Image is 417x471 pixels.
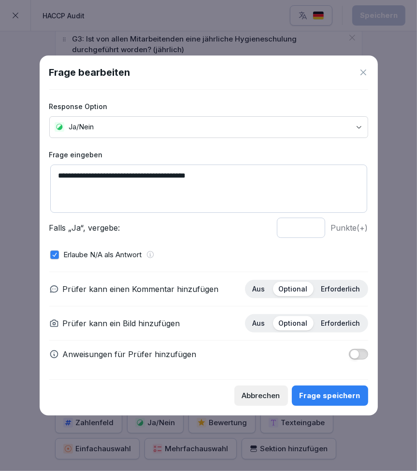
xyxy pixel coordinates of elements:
p: Prüfer kann ein Bild hinzufügen [63,318,180,329]
h1: Frage bearbeiten [49,65,130,80]
p: Anweisungen für Prüfer hinzufügen [63,348,197,360]
label: Frage eingeben [49,150,368,160]
p: Prüfer kann einen Kommentar hinzufügen [63,283,219,295]
p: Aus [253,285,265,293]
p: Falls „Ja“, vergebe: [49,222,271,234]
button: Frage speichern [292,386,368,406]
p: Optional [279,285,308,293]
p: Aus [253,319,265,328]
div: Frage speichern [300,390,360,401]
p: Erforderlich [321,319,360,328]
label: Response Option [49,101,368,111]
p: Erforderlich [321,285,360,293]
button: Abbrechen [234,386,288,406]
div: Abbrechen [242,390,280,401]
p: Optional [279,319,308,328]
p: Erlaube N/A als Antwort [64,249,142,261]
p: Punkte (+) [331,222,368,234]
